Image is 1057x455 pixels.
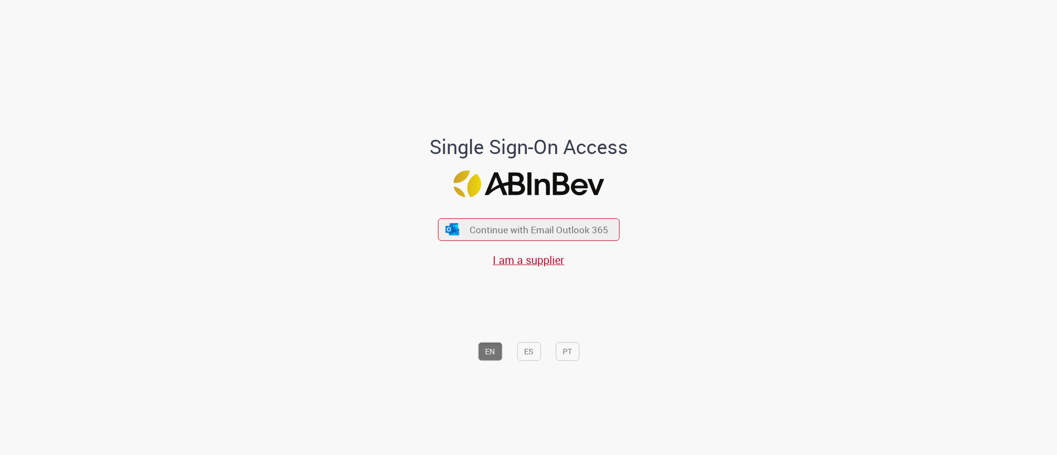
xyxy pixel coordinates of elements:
a: I am a supplier [493,253,564,267]
h1: Single Sign-On Access [376,136,682,158]
button: EN [478,342,502,361]
img: Logo ABInBev [453,171,604,198]
img: ícone Azure/Microsoft 360 [445,223,460,235]
button: ícone Azure/Microsoft 360 Continue with Email Outlook 365 [438,218,619,241]
span: Continue with Email Outlook 365 [470,223,608,236]
button: PT [555,342,579,361]
button: ES [517,342,541,361]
